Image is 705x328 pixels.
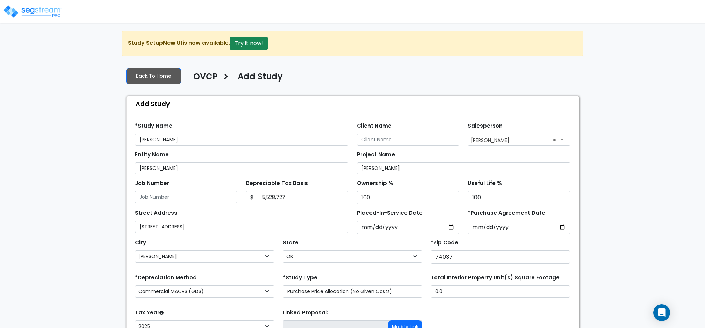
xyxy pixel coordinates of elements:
label: Depreciable Tax Basis [246,179,308,187]
label: Street Address [135,209,177,217]
a: Add Study [232,72,283,86]
label: *Study Name [135,122,172,130]
input: Project Name [357,162,570,174]
input: Ownership % [357,191,460,204]
input: Zip Code [431,250,570,264]
label: *Zip Code [431,239,458,247]
input: Study Name [135,134,348,146]
input: Street Address [135,221,348,233]
span: Rafael Ferrales [468,134,570,146]
label: State [283,239,298,247]
h4: OVCP [193,72,218,84]
input: Useful Life % [468,191,570,204]
span: × [553,135,556,145]
label: Salesperson [468,122,503,130]
button: Try it now! [230,37,268,50]
h4: Add Study [238,72,283,84]
input: Purchase Date [468,221,570,234]
div: Add Study [130,96,579,111]
label: Useful Life % [468,179,502,187]
label: Placed-In-Service Date [357,209,423,217]
div: Open Intercom Messenger [653,304,670,321]
input: Entity Name [135,162,348,174]
label: Job Number [135,179,169,187]
label: Tax Year [135,309,164,317]
label: Ownership % [357,179,393,187]
a: OVCP [188,72,218,86]
div: Study Setup is now available. [122,31,583,56]
label: *Study Type [283,274,317,282]
label: Project Name [357,151,395,159]
input: total square foot [431,285,570,298]
span: Rafael Ferrales [468,134,570,145]
label: Total Interior Property Unit(s) Square Footage [431,274,560,282]
input: 0.00 [258,191,348,204]
a: Back To Home [126,68,181,84]
input: Job Number [135,191,238,203]
span: $ [246,191,258,204]
label: City [135,239,146,247]
label: *Depreciation Method [135,274,197,282]
h3: > [223,71,229,85]
label: Entity Name [135,151,169,159]
label: Linked Proposal: [283,309,328,317]
label: Client Name [357,122,391,130]
input: Client Name [357,134,460,146]
label: *Purchase Agreement Date [468,209,545,217]
strong: New UI [163,39,182,47]
img: logo_pro_r.png [3,5,62,19]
